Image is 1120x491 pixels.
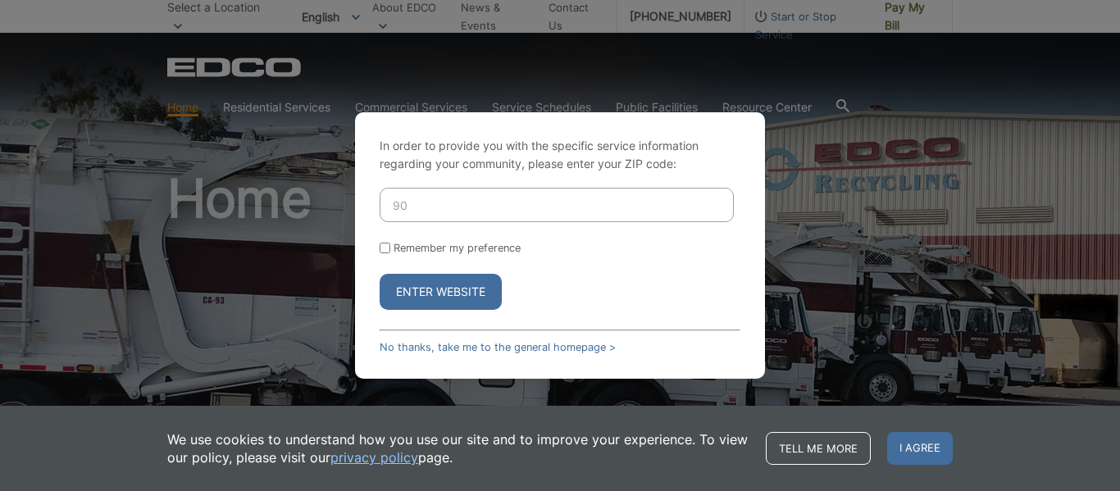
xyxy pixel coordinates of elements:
[330,448,418,466] a: privacy policy
[766,432,871,465] a: Tell me more
[887,432,953,465] span: I agree
[167,430,749,466] p: We use cookies to understand how you use our site and to improve your experience. To view our pol...
[394,242,521,254] label: Remember my preference
[380,137,740,173] p: In order to provide you with the specific service information regarding your community, please en...
[380,274,502,310] button: Enter Website
[380,188,734,222] input: Enter ZIP Code
[380,341,616,353] a: No thanks, take me to the general homepage >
